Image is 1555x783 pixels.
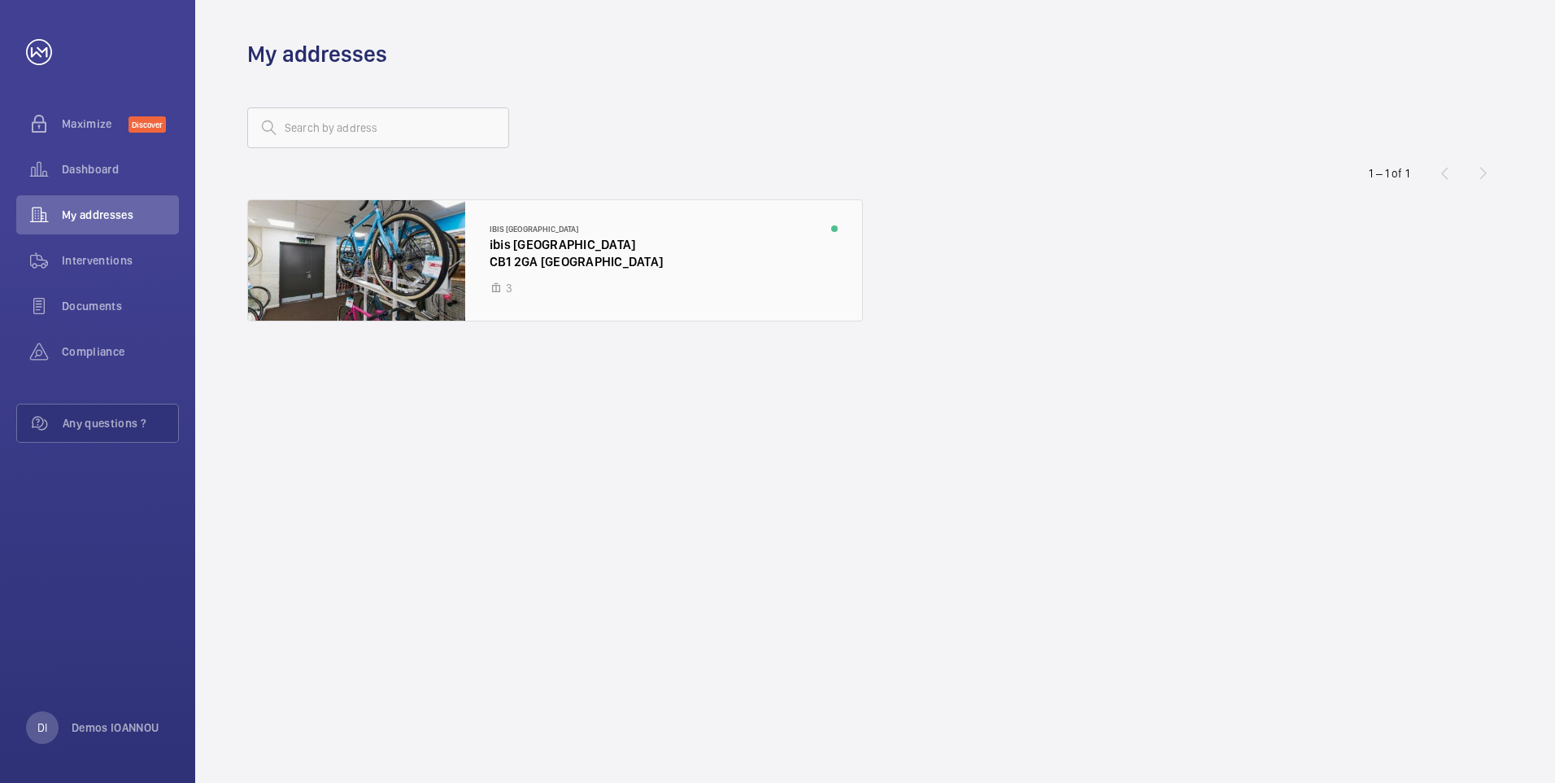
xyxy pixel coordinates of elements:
h1: My addresses [247,39,387,69]
div: 1 – 1 of 1 [1369,165,1409,182]
span: My addresses [62,207,179,223]
span: Any questions ? [63,415,178,431]
p: Demos IOANNOU [72,720,159,736]
span: Maximize [62,116,128,132]
span: Documents [62,298,179,314]
span: Discover [128,116,166,133]
p: DI [37,720,47,736]
span: Dashboard [62,161,179,177]
span: Interventions [62,252,179,269]
span: Compliance [62,343,179,360]
input: Search by address [247,107,509,148]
